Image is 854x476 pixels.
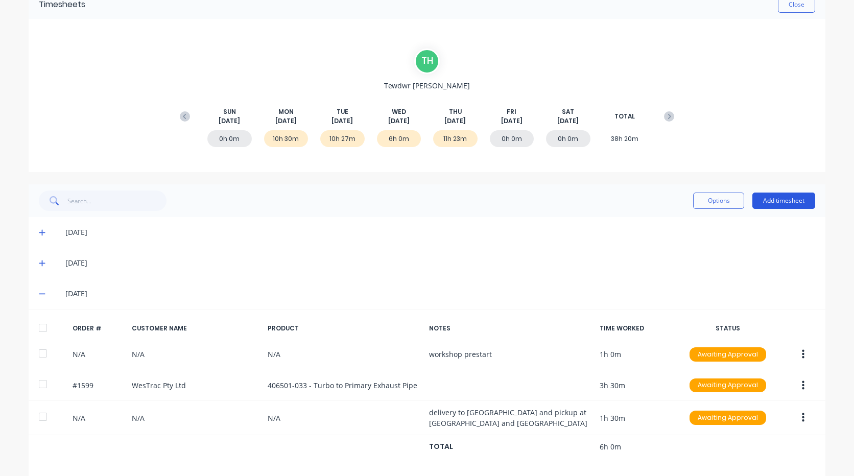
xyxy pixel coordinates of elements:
button: Awaiting Approval [689,378,767,393]
button: Options [693,193,744,209]
button: Awaiting Approval [689,347,767,362]
div: [DATE] [65,288,815,299]
div: 0h 0m [490,130,534,147]
div: 38h 20m [603,130,647,147]
button: Add timesheet [752,193,815,209]
div: 10h 30m [264,130,309,147]
div: CUSTOMER NAME [132,324,259,333]
span: [DATE] [275,116,297,126]
span: WED [392,107,406,116]
button: Awaiting Approval [689,410,767,425]
span: [DATE] [557,116,579,126]
div: 0h 0m [546,130,590,147]
span: [DATE] [501,116,523,126]
input: Search... [67,191,167,211]
span: Tewdwr [PERSON_NAME] [384,80,470,91]
span: TUE [337,107,348,116]
div: [DATE] [65,257,815,269]
div: 0h 0m [207,130,252,147]
span: FRI [507,107,516,116]
span: MON [278,107,294,116]
div: PRODUCT [268,324,421,333]
div: [DATE] [65,227,815,238]
div: 11h 23m [433,130,478,147]
div: T H [414,49,440,74]
span: [DATE] [388,116,410,126]
span: SUN [223,107,236,116]
div: Awaiting Approval [690,411,766,425]
div: ORDER # [73,324,124,333]
div: Awaiting Approval [690,347,766,362]
div: STATUS [684,324,771,333]
span: [DATE] [331,116,353,126]
span: [DATE] [219,116,240,126]
span: THU [449,107,462,116]
div: NOTES [429,324,591,333]
span: SAT [562,107,574,116]
span: TOTAL [614,112,635,121]
span: [DATE] [444,116,466,126]
div: TIME WORKED [600,324,676,333]
div: 10h 27m [320,130,365,147]
div: 6h 0m [377,130,421,147]
div: Awaiting Approval [690,378,766,393]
